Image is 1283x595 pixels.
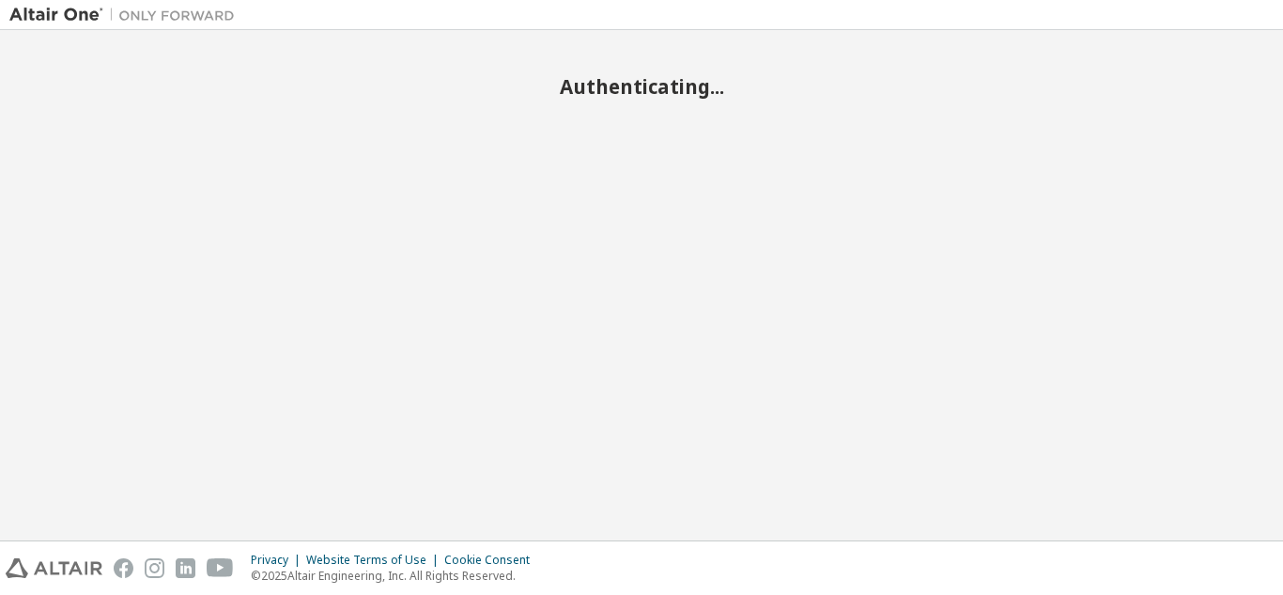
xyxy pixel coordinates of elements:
img: linkedin.svg [176,558,195,578]
div: Website Terms of Use [306,553,444,568]
img: youtube.svg [207,558,234,578]
img: Altair One [9,6,244,24]
h2: Authenticating... [9,74,1274,99]
div: Privacy [251,553,306,568]
p: © 2025 Altair Engineering, Inc. All Rights Reserved. [251,568,541,584]
img: facebook.svg [114,558,133,578]
div: Cookie Consent [444,553,541,568]
img: altair_logo.svg [6,558,102,578]
img: instagram.svg [145,558,164,578]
